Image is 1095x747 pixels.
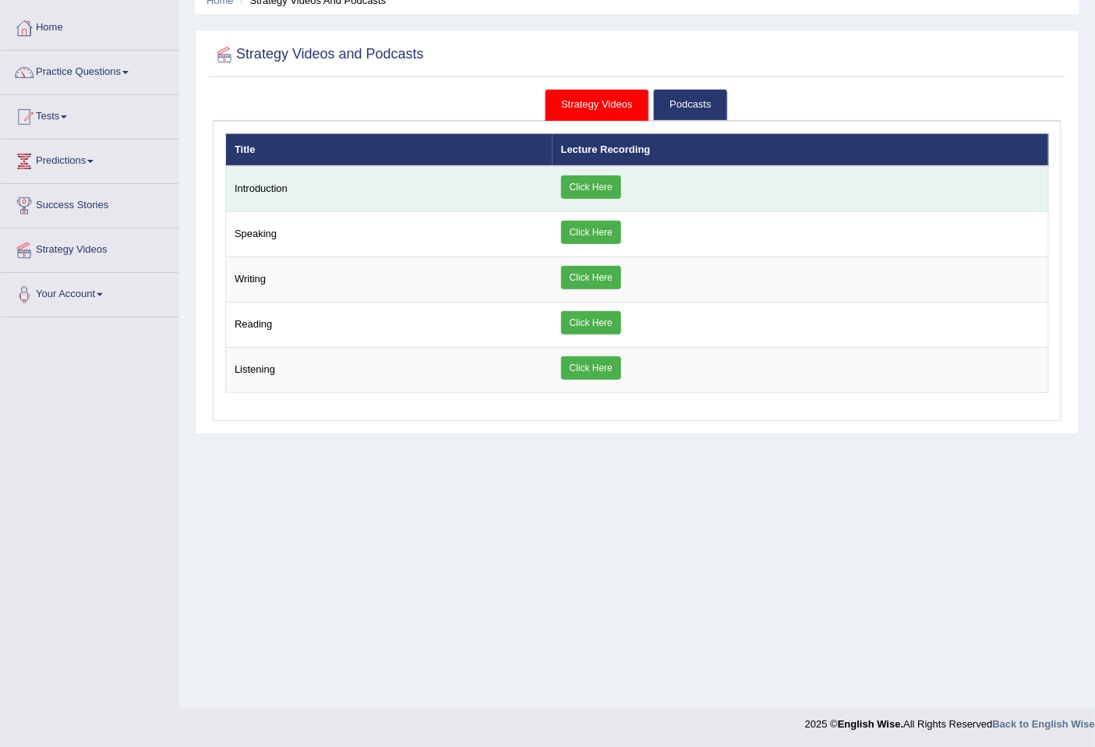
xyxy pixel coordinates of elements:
[838,718,903,730] strong: English Wise.
[653,89,727,121] a: Podcasts
[226,348,553,393] td: Listening
[805,709,1095,731] div: 2025 © All Rights Reserved
[561,311,621,335] a: Click Here
[1,184,178,223] a: Success Stories
[226,303,553,348] td: Reading
[561,266,621,289] a: Click Here
[226,133,553,166] th: Title
[226,166,553,212] td: Introduction
[993,718,1095,730] a: Back to English Wise
[226,257,553,303] td: Writing
[1,95,178,134] a: Tests
[213,43,424,66] h2: Strategy Videos and Podcasts
[1,6,178,45] a: Home
[561,221,621,244] a: Click Here
[561,356,621,380] a: Click Here
[1,273,178,312] a: Your Account
[561,175,621,199] a: Click Here
[1,51,178,90] a: Practice Questions
[553,133,1049,166] th: Lecture Recording
[545,89,649,121] a: Strategy Videos
[1,228,178,267] a: Strategy Videos
[226,212,553,257] td: Speaking
[1,140,178,179] a: Predictions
